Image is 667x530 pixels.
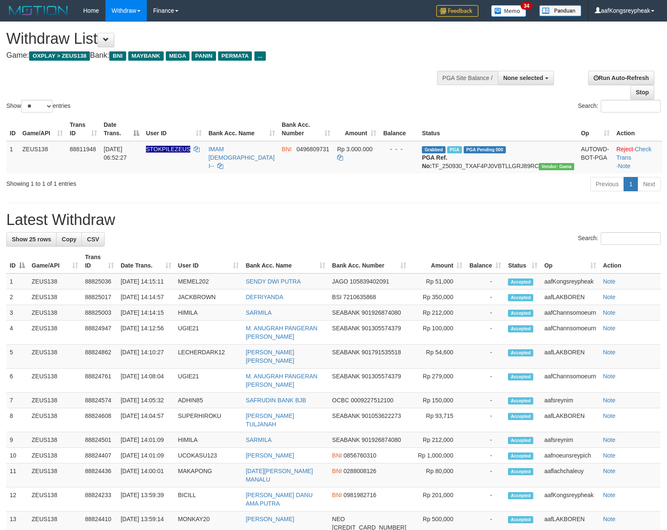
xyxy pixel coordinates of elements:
[6,30,436,47] h1: Withdraw List
[578,117,613,141] th: Op: activate to sort column ascending
[508,278,533,286] span: Accepted
[466,393,505,408] td: -
[343,294,376,300] span: Copy 7210635868 to clipboard
[282,146,292,153] span: BNI
[466,432,505,448] td: -
[618,163,631,169] a: Note
[117,289,175,305] td: [DATE] 14:14:57
[362,325,401,332] span: Copy 901305574379 to clipboard
[541,345,599,369] td: aafLAKBOREN
[329,249,410,273] th: Bank Acc. Number: activate to sort column ascending
[362,436,401,443] span: Copy 901926874080 to clipboard
[246,436,271,443] a: SARMILA
[410,432,466,448] td: Rp 212,000
[521,2,532,10] span: 34
[541,249,599,273] th: Op: activate to sort column ascending
[541,273,599,289] td: aafKongsreypheak
[410,408,466,432] td: Rp 93,715
[28,432,81,448] td: ZEUS138
[508,468,533,475] span: Accepted
[28,448,81,463] td: ZEUS138
[100,117,143,141] th: Date Trans.: activate to sort column descending
[466,273,505,289] td: -
[242,249,329,273] th: Bank Acc. Name: activate to sort column ascending
[19,141,66,174] td: ZEUS138
[466,249,505,273] th: Balance: activate to sort column ascending
[422,154,447,169] b: PGA Ref. No:
[175,408,243,432] td: SUPERHIROKU
[466,463,505,487] td: -
[637,177,661,191] a: Next
[246,516,294,522] a: [PERSON_NAME]
[603,492,616,498] a: Note
[419,117,578,141] th: Status
[590,177,624,191] a: Previous
[541,448,599,463] td: aafnoeunsreypich
[6,463,28,487] td: 11
[81,289,117,305] td: 88825017
[81,305,117,321] td: 88825003
[246,452,294,459] a: [PERSON_NAME]
[28,487,81,511] td: ZEUS138
[254,51,266,61] span: ...
[380,117,419,141] th: Balance
[246,349,294,364] a: [PERSON_NAME] [PERSON_NAME]
[508,349,533,356] span: Accepted
[175,289,243,305] td: JACKBROWN
[81,448,117,463] td: 88824407
[541,432,599,448] td: aafsreynim
[81,345,117,369] td: 88824862
[505,249,541,273] th: Status: activate to sort column ascending
[246,309,271,316] a: SARMILA
[6,369,28,393] td: 6
[117,321,175,345] td: [DATE] 14:12:56
[541,463,599,487] td: aaflachchaleuy
[81,432,117,448] td: 88824501
[616,146,651,161] a: Check Trans
[28,369,81,393] td: ZEUS138
[603,294,616,300] a: Note
[117,487,175,511] td: [DATE] 13:59:39
[508,437,533,444] span: Accepted
[6,51,436,60] h4: Game: Bank:
[332,309,360,316] span: SEABANK
[81,249,117,273] th: Trans ID: activate to sort column ascending
[603,373,616,380] a: Note
[19,117,66,141] th: Game/API: activate to sort column ascending
[410,448,466,463] td: Rp 1,000,000
[603,397,616,404] a: Note
[117,393,175,408] td: [DATE] 14:05:32
[175,463,243,487] td: MAKAPONG
[117,463,175,487] td: [DATE] 14:00:01
[28,321,81,345] td: ZEUS138
[6,141,19,174] td: 1
[466,448,505,463] td: -
[343,468,376,474] span: Copy 0288008126 to clipboard
[466,487,505,511] td: -
[28,289,81,305] td: ZEUS138
[578,232,661,245] label: Search:
[66,117,100,141] th: Trans ID: activate to sort column ascending
[109,51,126,61] span: BNI
[539,163,574,170] span: Vendor URL: https://trx31.1velocity.biz
[205,117,278,141] th: Bank Acc. Name: activate to sort column ascending
[175,487,243,511] td: BICILL
[175,321,243,345] td: UGIE21
[332,452,342,459] span: BNI
[21,100,53,112] select: Showentries
[332,325,360,332] span: SEABANK
[466,345,505,369] td: -
[6,273,28,289] td: 1
[603,516,616,522] a: Note
[541,305,599,321] td: aafChannsomoeurn
[351,397,393,404] span: Copy 0009227512100 to clipboard
[297,146,329,153] span: Copy 0496809731 to clipboard
[28,463,81,487] td: ZEUS138
[117,369,175,393] td: [DATE] 14:08:04
[603,468,616,474] a: Note
[541,393,599,408] td: aafsreynim
[436,5,478,17] img: Feedback.jpg
[128,51,164,61] span: MAYBANK
[81,408,117,432] td: 88824608
[6,176,272,188] div: Showing 1 to 1 of 1 entries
